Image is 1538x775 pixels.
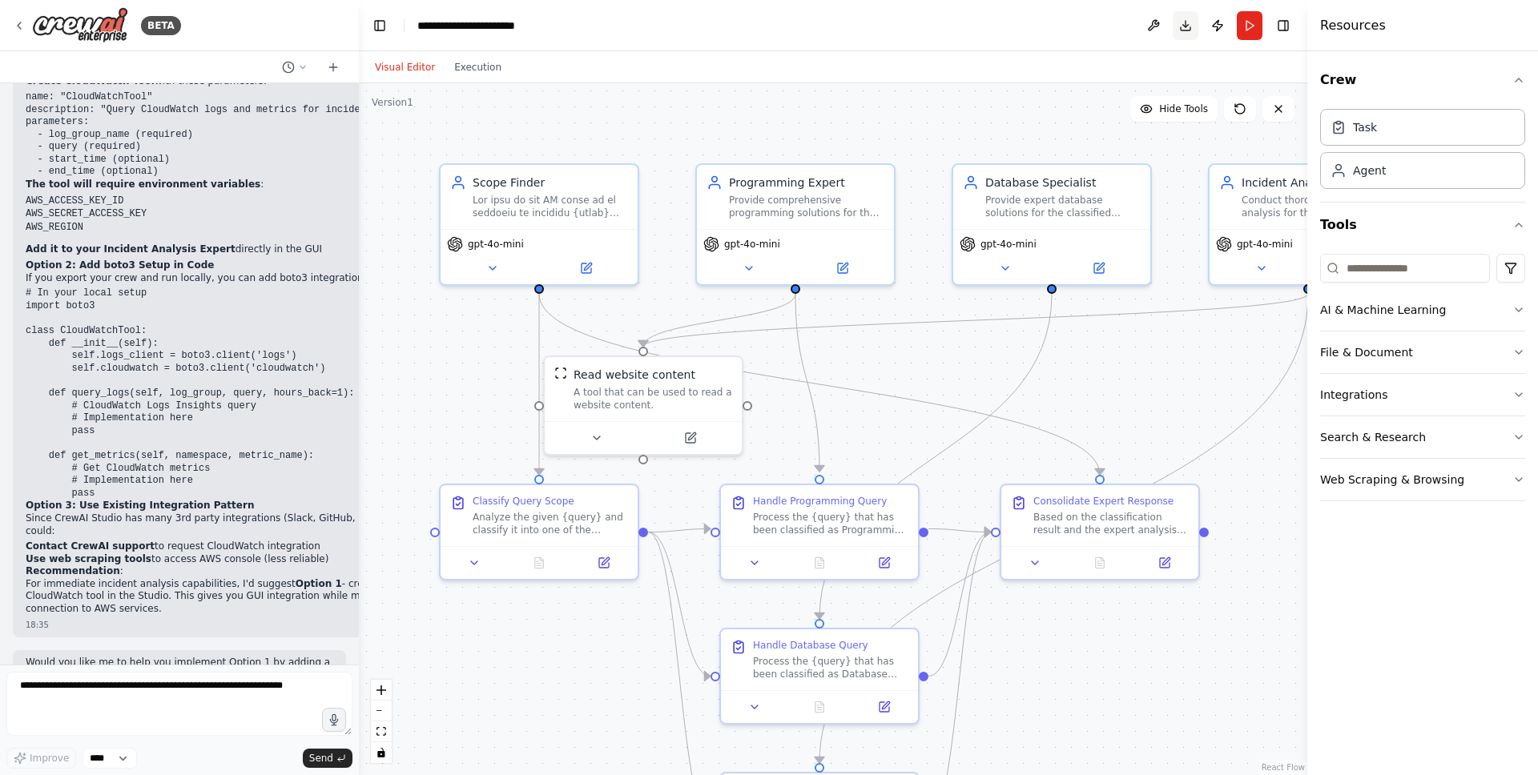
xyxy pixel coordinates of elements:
button: Click to speak your automation idea [322,708,346,732]
strong: Option 1 [296,578,342,589]
button: Start a new chat [320,58,346,77]
nav: breadcrumb [417,18,554,34]
strong: Option 2: Add boto3 Setup in Code [26,259,214,271]
button: fit view [371,721,392,742]
div: Programming ExpertProvide comprehensive programming solutions for the classified {query}. Write, ... [695,163,896,286]
img: Logo [32,7,128,43]
strong: The tool will require environment variables [26,179,260,190]
div: Database SpecialistProvide expert database solutions for the classified {query}. Design optimal d... [952,163,1152,286]
div: Incident Analysis ExpertConduct thorough incident analysis for the classified {query}. Investigat... [1208,163,1408,286]
button: Search & Research [1320,416,1525,458]
span: gpt-4o-mini [468,238,524,251]
code: name: "CloudWatchTool" description: "Query CloudWatch logs and metrics for incident analysis" par... [26,91,429,178]
g: Edge from 2a84caf3-fe0d-4123-b240-b0e9f372df25 to ec9c481c-0f02-4be3-acb9-1004862b6934 [635,294,1316,347]
g: Edge from ea8e75dd-c138-441e-82ff-ddfb2ba7c352 to 88ad656c-6b6c-4ffd-857b-914e607f635f [928,521,991,540]
span: gpt-4o-mini [1237,238,1293,251]
button: Open in side panel [856,553,912,572]
span: Hide Tools [1159,102,1208,115]
g: Edge from f3c140db-b269-4489-9c09-ca8e4d7a2379 to 4e0f0594-1412-4762-a805-aac5cade5b52 [531,294,547,475]
g: Edge from 46727732-cd00-4843-b64d-30d0b29aa517 to 88ad656c-6b6c-4ffd-857b-914e607f635f [928,524,991,685]
div: BETA [141,16,181,35]
h4: Resources [1320,16,1386,35]
div: Version 1 [372,96,413,109]
g: Edge from db942ada-f210-49b7-811e-da05fee69240 to ec9c481c-0f02-4be3-acb9-1004862b6934 [635,294,803,347]
div: Read website content [574,367,695,383]
button: Switch to previous chat [276,58,314,77]
div: Task [1353,119,1377,135]
div: Scope FinderLor ipsu do sit AM conse ad el seddoeiu te incididu {utlab} etdo mag al eni adminimve... [439,163,639,286]
g: Edge from 2a84caf3-fe0d-4123-b240-b0e9f372df25 to 1c3cedb0-81d4-44cb-a7dd-e62ae34ae048 [811,294,1316,763]
button: Integrations [1320,374,1525,416]
p: Would you like me to help you implement Option 1 by adding a custom CloudWatch tool to your Incid... [26,657,333,694]
button: Tools [1320,203,1525,247]
p: directly in the GUI [26,243,429,256]
p: : [26,179,429,191]
button: Improve [6,748,76,769]
div: 18:35 [26,619,429,631]
button: No output available [505,553,574,572]
div: ScrapeWebsiteToolRead website contentA tool that can be used to read a website content. [543,355,743,456]
div: Programming Expert [729,175,884,191]
strong: Add it to your Incident Analysis Expert [26,243,236,255]
div: Incident Analysis Expert [1242,175,1397,191]
p: If you export your crew and run locally, you can add boto3 integration: [26,272,429,285]
div: Provide expert database solutions for the classified {query}. Design optimal database schemas, wr... [985,194,1141,219]
button: No output available [1066,553,1134,572]
div: Tools [1320,247,1525,514]
p: For immediate incident analysis capabilities, I'd suggest - create a custom CloudWatch tool in th... [26,578,429,616]
div: Handle Programming QueryProcess the {query} that has been classified as Programming scope. Provid... [719,484,920,580]
h2: : [26,565,429,578]
span: Send [309,752,333,765]
g: Edge from 21e27f08-0b6c-486e-bdc1-a4dc85d98c06 to 46727732-cd00-4843-b64d-30d0b29aa517 [811,294,1060,619]
div: Classify Query ScopeAnalyze the given {query} and classify it into one of the scopes: Programming... [439,484,639,580]
button: Crew [1320,58,1525,102]
button: AI & Machine Learning [1320,289,1525,331]
span: Improve [30,752,69,765]
g: Edge from f3c140db-b269-4489-9c09-ca8e4d7a2379 to 88ad656c-6b6c-4ffd-857b-914e607f635f [531,294,1108,475]
div: Lor ipsu do sit AM conse ad el seddoeiu te incididu {utlab} etdo mag al eni adminimve quisno: Exe... [473,194,628,219]
code: AWS_ACCESS_KEY_ID [26,195,123,207]
div: Consolidate Expert ResponseBased on the classification result and the expert analysis from the re... [1000,484,1200,580]
button: Web Scraping & Browsing [1320,459,1525,500]
button: File & Document [1320,331,1525,373]
button: Open in side panel [645,428,735,448]
code: # In your local setup import boto3 class CloudWatchTool: def __init__(self): self.logs_client = b... [26,287,354,499]
p: Since CrewAI Studio has many 3rd party integrations (Slack, GitHub, etc.), you could: [26,512,429,537]
g: Edge from db942ada-f210-49b7-811e-da05fee69240 to ea8e75dd-c138-441e-82ff-ddfb2ba7c352 [787,294,827,472]
button: Open in side panel [1137,553,1192,572]
div: Analyze the given {query} and classify it into one of the scopes: Programming, Database, or Incid... [473,511,628,536]
strong: Recommendation [26,565,120,576]
strong: Use web scraping tools [26,553,151,564]
div: Handle Programming Query [753,495,887,508]
button: Hide Tools [1130,96,1218,122]
li: to request CloudWatch integration [26,540,429,553]
div: Process the {query} that has been classified as Programming scope. Provide comprehensive programm... [753,511,908,536]
div: Handle Database Query [753,639,868,652]
div: Crew [1320,102,1525,202]
button: Hide right sidebar [1272,14,1294,37]
button: Open in side panel [541,259,631,278]
div: A tool that can be used to read a website content. [574,386,732,412]
button: Open in side panel [797,259,888,278]
button: Open in side panel [1053,259,1144,278]
button: Visual Editor [365,58,445,77]
div: Handle Database QueryProcess the {query} that has been classified as Database scope. Provide expe... [719,628,920,725]
div: Classify Query Scope [473,495,574,508]
div: Consolidate Expert Response [1033,495,1174,508]
div: Process the {query} that has been classified as Database scope. Provide expert database solutions... [753,655,908,681]
button: No output available [786,553,854,572]
button: Execution [445,58,511,77]
button: zoom in [371,680,392,701]
img: ScrapeWebsiteTool [554,367,567,379]
div: Database Specialist [985,175,1141,191]
button: zoom out [371,701,392,721]
strong: Contact CrewAI support [26,540,155,552]
code: AWS_SECRET_ACCESS_KEY [26,208,147,219]
button: Open in side panel [576,553,631,572]
g: Edge from 4e0f0594-1412-4762-a805-aac5cade5b52 to 46727732-cd00-4843-b64d-30d0b29aa517 [648,524,711,685]
button: Hide left sidebar [368,14,391,37]
button: No output available [786,697,854,717]
div: Scope Finder [473,175,628,191]
li: to access AWS console (less reliable) [26,553,429,566]
span: gpt-4o-mini [980,238,1037,251]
